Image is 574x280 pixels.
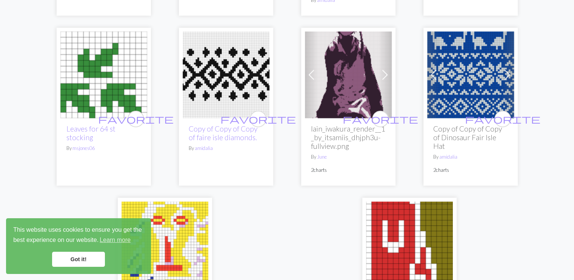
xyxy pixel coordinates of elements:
[465,113,540,125] span: favorite
[343,113,418,125] span: favorite
[427,70,514,78] a: Fair Isle Dino
[183,32,269,118] img: Screenshot 2024-11-06 at 12.40.27 PM.png
[72,145,95,151] a: msjones06
[98,234,132,246] a: learn more about cookies
[311,124,386,150] h2: lain_iwakura_render__1_by_itsamiis_dhjph3u-fullview.png
[433,167,508,174] p: 2 charts
[189,145,263,152] p: By
[433,153,508,161] p: By
[122,240,208,248] a: ,
[427,32,514,118] img: Fair Isle Dino
[66,145,141,152] p: By
[52,252,105,267] a: dismiss cookie message
[250,111,266,127] button: favourite
[311,153,386,161] p: By
[60,70,147,78] a: Leaves for 64 st stocking
[98,113,174,125] span: favorite
[439,154,457,160] a: amidalia
[183,70,269,78] a: Screenshot 2024-11-06 at 12.40.27 PM.png
[433,124,508,150] h2: Copy of Copy of Copy of Dinosaur Fair Isle Hat
[60,32,147,118] img: Leaves for 64 st stocking
[66,124,115,142] a: Leaves for 64 st stocking
[465,112,540,127] i: favourite
[317,154,327,160] a: June
[220,112,296,127] i: favourite
[128,111,144,127] button: favourite
[366,240,453,248] a: sockeye salmon
[305,32,392,118] img: lain_iwakura_render__1_by_itsamiis_dhjph3u-fullview.png
[372,111,389,127] button: favourite
[98,112,174,127] i: favourite
[305,70,392,78] a: lain_iwakura_render__1_by_itsamiis_dhjph3u-fullview.png
[189,124,257,142] a: Copy of Copy of Copy of faire isle diamonds.
[195,145,213,151] a: amidalia
[311,167,386,174] p: 2 charts
[13,225,144,246] span: This website uses cookies to ensure you get the best experience on our website.
[494,111,511,127] button: favourite
[6,218,151,274] div: cookieconsent
[220,113,296,125] span: favorite
[343,112,418,127] i: favourite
